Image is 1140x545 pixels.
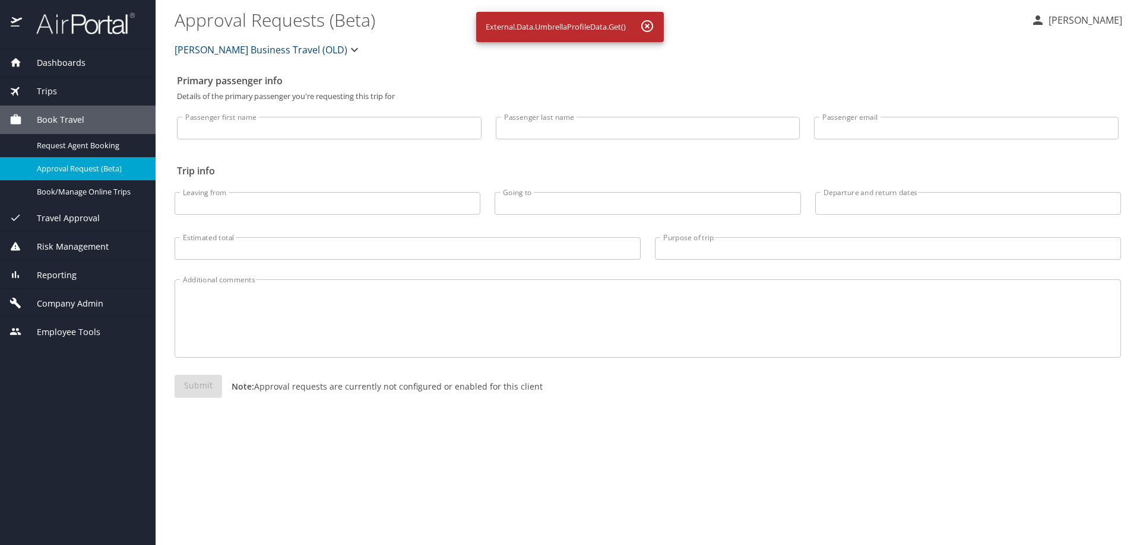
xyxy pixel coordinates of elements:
p: [PERSON_NAME] [1045,13,1122,27]
span: Dashboards [22,56,85,69]
span: Book/Manage Online Trips [37,186,141,197]
span: Request Agent Booking [37,140,141,151]
button: [PERSON_NAME] Business Travel (OLD) [170,38,366,62]
span: Reporting [22,269,77,282]
span: Company Admin [22,297,103,310]
img: airportal-logo.png [23,12,135,35]
span: Book Travel [22,113,84,126]
span: Approval Request (Beta) [37,163,141,174]
strong: Note: [232,381,254,392]
p: Approval requests are currently not configured or enabled for this client [222,380,543,393]
img: icon-airportal.png [11,12,23,35]
h1: Approval Requests (Beta) [175,1,1021,38]
span: [PERSON_NAME] Business Travel (OLD) [175,42,347,58]
button: [PERSON_NAME] [1026,9,1127,31]
p: Details of the primary passenger you're requesting this trip for [177,93,1119,100]
span: Employee Tools [22,326,100,339]
span: Trips [22,85,57,98]
h2: Primary passenger info [177,71,1119,90]
span: Risk Management [22,240,109,253]
h2: Trip info [177,161,1119,180]
span: Travel Approval [22,212,100,225]
div: External.Data.UmbrellaProfileData.Get() [486,15,626,39]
